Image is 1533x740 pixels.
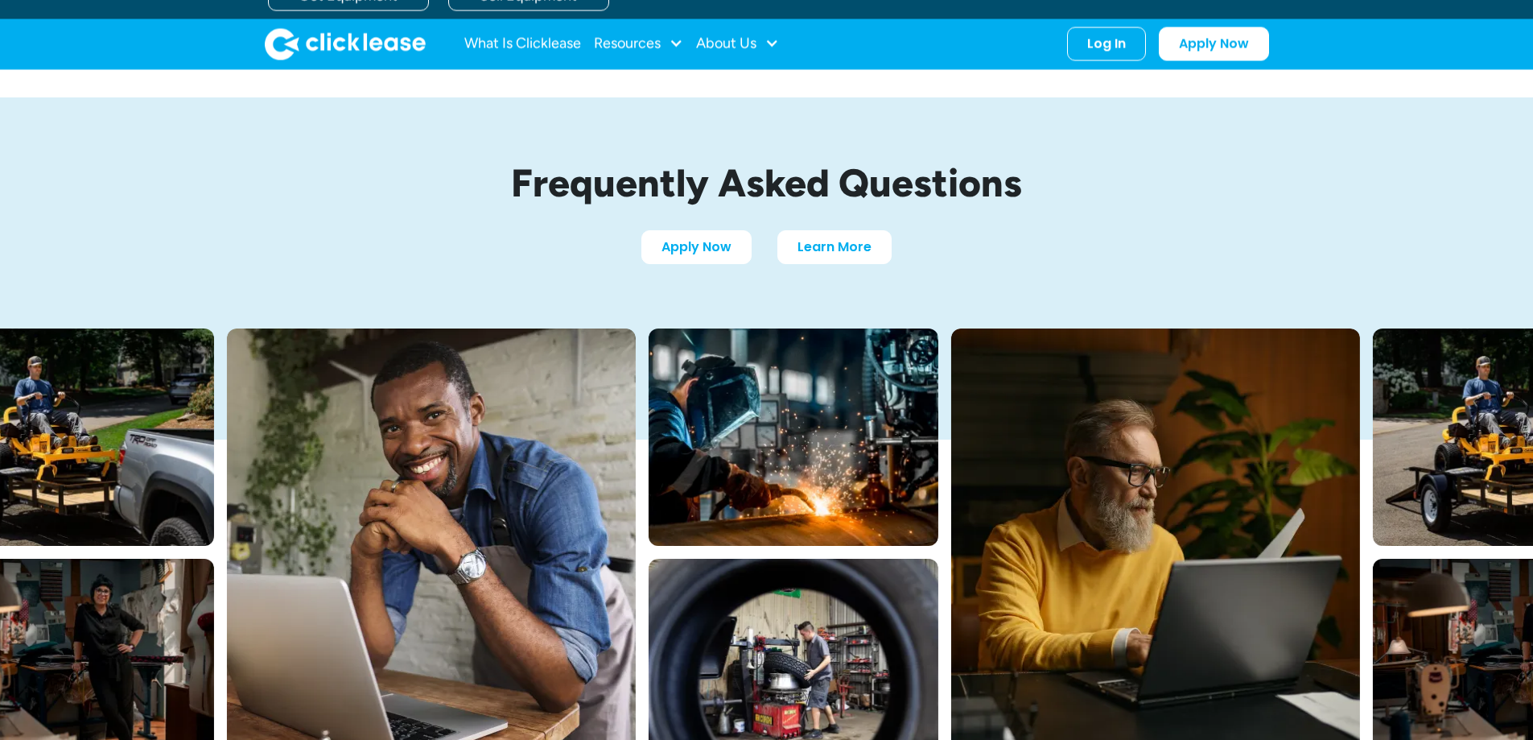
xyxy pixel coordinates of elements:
[777,230,892,264] a: Learn More
[464,27,581,60] a: What Is Clicklease
[389,162,1145,205] h1: Frequently Asked Questions
[594,27,683,60] div: Resources
[696,27,779,60] div: About Us
[1087,35,1126,52] div: Log In
[641,230,752,264] a: Apply Now
[265,28,426,60] img: Clicklease logo
[1159,27,1269,60] a: Apply Now
[649,329,938,546] img: A welder in a large mask working on a large pipe
[265,28,426,60] a: home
